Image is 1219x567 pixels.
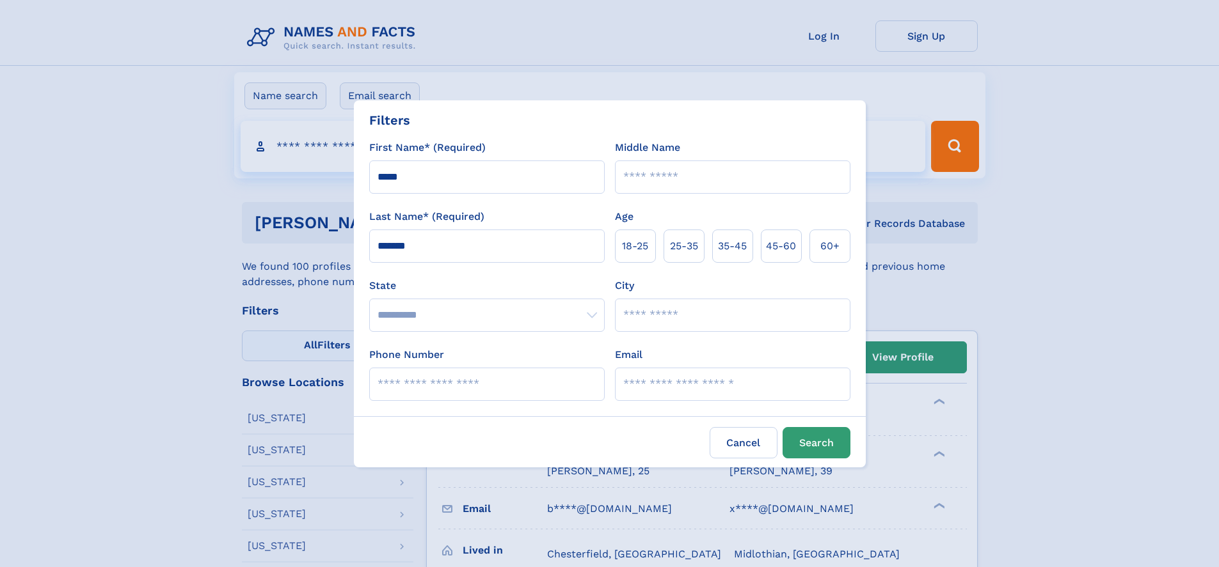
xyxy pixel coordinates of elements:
[615,347,642,362] label: Email
[369,347,444,362] label: Phone Number
[615,278,634,293] label: City
[670,238,698,254] span: 25‑35
[369,111,410,130] div: Filters
[710,427,777,458] label: Cancel
[783,427,850,458] button: Search
[369,278,605,293] label: State
[615,140,680,155] label: Middle Name
[615,209,633,224] label: Age
[766,238,796,254] span: 45‑60
[718,238,747,254] span: 35‑45
[369,209,484,224] label: Last Name* (Required)
[820,238,840,254] span: 60+
[369,140,486,155] label: First Name* (Required)
[622,238,648,254] span: 18‑25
